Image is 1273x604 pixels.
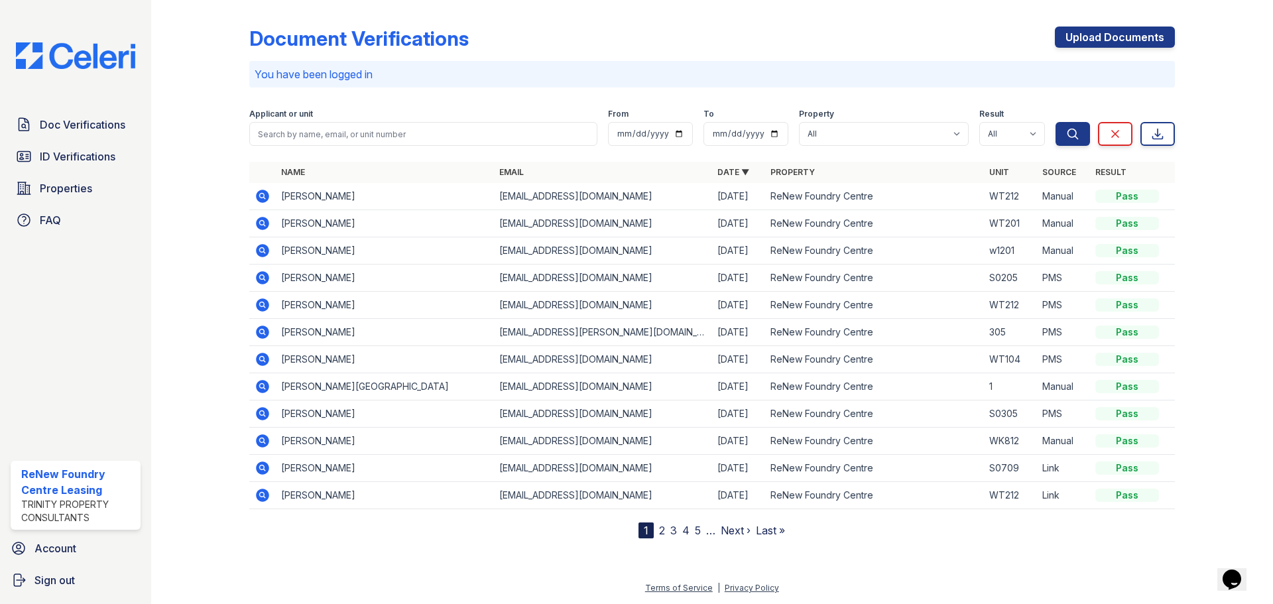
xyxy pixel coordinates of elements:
img: CE_Logo_Blue-a8612792a0a2168367f1c8372b55b34899dd931a85d93a1a3d3e32e68fde9ad4.png [5,42,146,69]
span: ID Verifications [40,149,115,164]
div: Pass [1095,244,1159,257]
td: ReNew Foundry Centre [765,183,983,210]
a: Source [1042,167,1076,177]
label: Property [799,109,834,119]
label: Applicant or unit [249,109,313,119]
a: 5 [695,524,701,537]
td: ReNew Foundry Centre [765,455,983,482]
td: ReNew Foundry Centre [765,346,983,373]
a: Email [499,167,524,177]
td: [EMAIL_ADDRESS][DOMAIN_NAME] [494,265,712,292]
td: [DATE] [712,292,765,319]
td: [PERSON_NAME] [276,183,494,210]
a: Account [5,535,146,562]
td: S0205 [984,265,1037,292]
label: Result [979,109,1004,119]
td: [PERSON_NAME] [276,455,494,482]
td: PMS [1037,319,1090,346]
td: ReNew Foundry Centre [765,265,983,292]
span: Sign out [34,572,75,588]
a: Name [281,167,305,177]
a: Date ▼ [717,167,749,177]
td: ReNew Foundry Centre [765,210,983,237]
div: Pass [1095,380,1159,393]
td: [PERSON_NAME] [276,428,494,455]
a: Sign out [5,567,146,593]
a: 3 [670,524,677,537]
a: Terms of Service [645,583,713,593]
td: [DATE] [712,455,765,482]
td: [EMAIL_ADDRESS][DOMAIN_NAME] [494,400,712,428]
td: [PERSON_NAME] [276,292,494,319]
a: Result [1095,167,1126,177]
a: Doc Verifications [11,111,141,138]
td: PMS [1037,400,1090,428]
td: [DATE] [712,265,765,292]
td: [PERSON_NAME] [276,400,494,428]
td: [EMAIL_ADDRESS][DOMAIN_NAME] [494,428,712,455]
span: FAQ [40,212,61,228]
a: Property [770,167,815,177]
div: Pass [1095,298,1159,312]
td: Manual [1037,210,1090,237]
td: [PERSON_NAME][GEOGRAPHIC_DATA] [276,373,494,400]
p: You have been logged in [255,66,1170,82]
td: [DATE] [712,210,765,237]
td: Manual [1037,428,1090,455]
td: [DATE] [712,373,765,400]
td: [DATE] [712,237,765,265]
span: Properties [40,180,92,196]
td: PMS [1037,265,1090,292]
a: FAQ [11,207,141,233]
a: ID Verifications [11,143,141,170]
a: Privacy Policy [725,583,779,593]
td: [EMAIL_ADDRESS][PERSON_NAME][DOMAIN_NAME] [494,319,712,346]
div: Document Verifications [249,27,469,50]
td: [PERSON_NAME] [276,265,494,292]
label: From [608,109,629,119]
span: Account [34,540,76,556]
div: 1 [638,522,654,538]
div: Pass [1095,271,1159,284]
td: [PERSON_NAME] [276,210,494,237]
div: Pass [1095,217,1159,230]
td: ReNew Foundry Centre [765,400,983,428]
td: WT212 [984,183,1037,210]
td: Link [1037,482,1090,509]
div: Pass [1095,190,1159,203]
td: ReNew Foundry Centre [765,373,983,400]
a: Unit [989,167,1009,177]
div: Pass [1095,489,1159,502]
td: S0305 [984,400,1037,428]
a: 4 [682,524,690,537]
td: Manual [1037,373,1090,400]
td: [EMAIL_ADDRESS][DOMAIN_NAME] [494,346,712,373]
div: Pass [1095,326,1159,339]
div: Pass [1095,461,1159,475]
td: PMS [1037,292,1090,319]
td: [DATE] [712,346,765,373]
a: Next › [721,524,751,537]
td: ReNew Foundry Centre [765,428,983,455]
td: [PERSON_NAME] [276,346,494,373]
td: [EMAIL_ADDRESS][DOMAIN_NAME] [494,455,712,482]
td: [DATE] [712,428,765,455]
td: ReNew Foundry Centre [765,292,983,319]
td: [DATE] [712,400,765,428]
div: ReNew Foundry Centre Leasing [21,466,135,498]
td: [PERSON_NAME] [276,482,494,509]
iframe: chat widget [1217,551,1260,591]
span: Doc Verifications [40,117,125,133]
td: ReNew Foundry Centre [765,319,983,346]
div: | [717,583,720,593]
td: S0709 [984,455,1037,482]
td: WT201 [984,210,1037,237]
div: Pass [1095,407,1159,420]
td: [EMAIL_ADDRESS][DOMAIN_NAME] [494,373,712,400]
td: Manual [1037,237,1090,265]
td: ReNew Foundry Centre [765,482,983,509]
a: Last » [756,524,785,537]
div: Trinity Property Consultants [21,498,135,524]
td: WK812 [984,428,1037,455]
